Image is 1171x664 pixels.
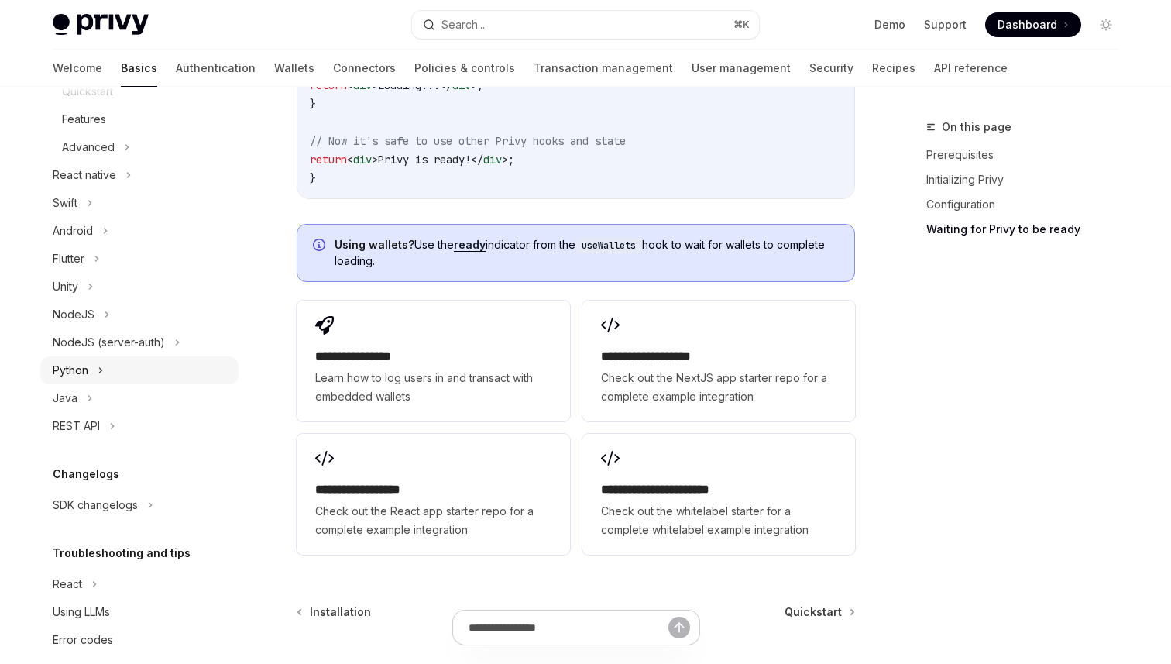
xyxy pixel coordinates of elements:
[353,153,372,167] span: div
[582,434,855,555] a: **** **** **** **** ***Check out the whitelabel starter for a complete whitelabel example integra...
[785,604,842,620] span: Quickstart
[372,153,378,167] span: >
[53,14,149,36] img: light logo
[378,153,471,167] span: Privy is ready!
[40,105,239,133] a: Features
[310,604,371,620] span: Installation
[601,369,836,406] span: Check out the NextJS app starter repo for a complete example integration
[176,50,256,87] a: Authentication
[53,50,102,87] a: Welcome
[40,598,239,626] a: Using LLMs
[924,17,967,33] a: Support
[692,50,791,87] a: User management
[575,238,642,253] code: useWallets
[53,465,119,483] h5: Changelogs
[310,153,347,167] span: return
[872,50,915,87] a: Recipes
[668,617,690,638] button: Send message
[502,153,508,167] span: >
[53,166,116,184] div: React native
[313,239,328,254] svg: Info
[809,50,853,87] a: Security
[53,249,84,268] div: Flutter
[315,369,551,406] span: Learn how to log users in and transact with embedded wallets
[53,544,191,563] h5: Troubleshooting and tips
[53,631,113,649] div: Error codes
[53,603,110,621] div: Using LLMs
[310,97,316,111] span: }
[53,333,165,352] div: NodeJS (server-auth)
[53,194,77,212] div: Swift
[934,50,1008,87] a: API reference
[297,301,569,421] a: **** **** **** *Learn how to log users in and transact with embedded wallets
[62,110,106,129] div: Features
[53,417,100,435] div: REST API
[926,143,1131,167] a: Prerequisites
[582,301,855,421] a: **** **** **** ****Check out the NextJS app starter repo for a complete example integration
[53,389,77,408] div: Java
[441,15,485,34] div: Search...
[347,153,353,167] span: <
[874,17,905,33] a: Demo
[733,19,750,31] span: ⌘ K
[298,604,371,620] a: Installation
[40,626,239,654] a: Error codes
[601,502,836,539] span: Check out the whitelabel starter for a complete whitelabel example integration
[274,50,314,87] a: Wallets
[926,167,1131,192] a: Initializing Privy
[297,434,569,555] a: **** **** **** ***Check out the React app starter repo for a complete example integration
[62,138,115,157] div: Advanced
[454,238,486,252] a: ready
[335,238,414,251] strong: Using wallets?
[53,361,88,380] div: Python
[785,604,853,620] a: Quickstart
[412,11,759,39] button: Search...⌘K
[926,217,1131,242] a: Waiting for Privy to be ready
[53,575,82,593] div: React
[998,17,1057,33] span: Dashboard
[310,134,626,148] span: // Now it's safe to use other Privy hooks and state
[53,305,94,324] div: NodeJS
[414,50,515,87] a: Policies & controls
[1094,12,1118,37] button: Toggle dark mode
[53,496,138,514] div: SDK changelogs
[315,502,551,539] span: Check out the React app starter repo for a complete example integration
[53,222,93,240] div: Android
[483,153,502,167] span: div
[310,171,316,185] span: }
[471,153,483,167] span: </
[508,153,514,167] span: ;
[333,50,396,87] a: Connectors
[534,50,673,87] a: Transaction management
[335,237,839,269] span: Use the indicator from the hook to wait for wallets to complete loading.
[121,50,157,87] a: Basics
[926,192,1131,217] a: Configuration
[942,118,1011,136] span: On this page
[985,12,1081,37] a: Dashboard
[53,277,78,296] div: Unity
